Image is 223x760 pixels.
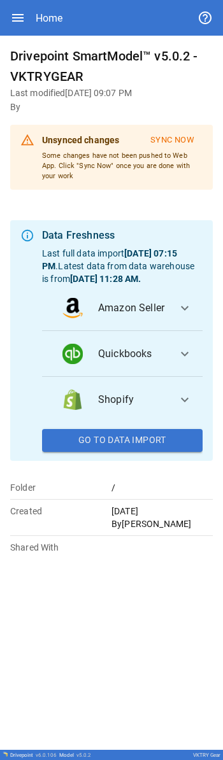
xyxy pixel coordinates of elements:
[142,130,203,151] button: Sync Now
[10,505,111,517] p: Created
[193,752,220,758] div: VKTRY Gear
[42,377,203,423] button: data_logoShopify
[42,248,177,271] b: [DATE] 07:15 PM
[10,481,111,494] p: Folder
[42,228,203,243] div: Data Freshness
[76,752,91,758] span: v 5.0.2
[59,752,91,758] div: Model
[62,390,83,410] img: data_logo
[42,151,203,181] p: Some changes have not been pushed to Web App. Click "Sync Now" once you are done with your work
[36,12,62,24] div: Home
[10,752,57,758] div: Drivepoint
[3,752,8,757] img: Drivepoint
[98,392,167,407] span: Shopify
[10,541,111,554] p: Shared With
[42,247,203,285] p: Last full data import . Latest data from data warehouse is from
[62,298,83,318] img: data_logo
[111,481,213,494] p: /
[177,346,192,362] span: expand_more
[42,285,203,331] button: data_logoAmazon Seller
[111,505,213,517] p: [DATE]
[177,300,192,316] span: expand_more
[62,344,83,364] img: data_logo
[36,752,57,758] span: v 6.0.106
[42,331,203,377] button: data_logoQuickbooks
[70,274,141,284] b: [DATE] 11:28 AM .
[111,517,213,530] p: By [PERSON_NAME]
[42,429,203,452] button: Go To Data Import
[10,46,213,87] h6: Drivepoint SmartModel™ v5.0.2 - VKTRYGEAR
[177,392,192,407] span: expand_more
[42,135,119,145] b: Unsynced changes
[98,300,167,316] span: Amazon Seller
[10,101,213,115] h6: By
[98,346,167,362] span: Quickbooks
[10,87,213,101] h6: Last modified [DATE] 09:07 PM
